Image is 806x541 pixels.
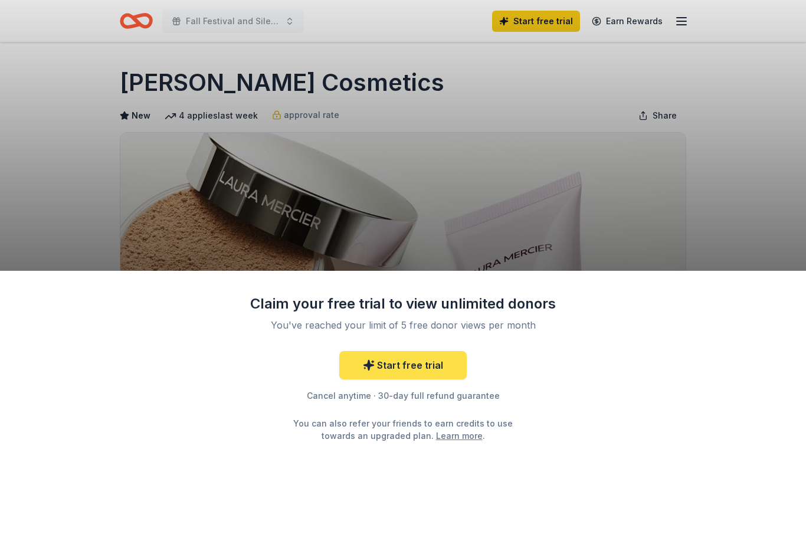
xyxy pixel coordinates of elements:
[283,417,523,442] div: You can also refer your friends to earn credits to use towards an upgraded plan. .
[250,294,556,313] div: Claim your free trial to view unlimited donors
[250,389,556,403] div: Cancel anytime · 30-day full refund guarantee
[339,351,467,379] a: Start free trial
[436,429,483,442] a: Learn more
[264,318,542,332] div: You've reached your limit of 5 free donor views per month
